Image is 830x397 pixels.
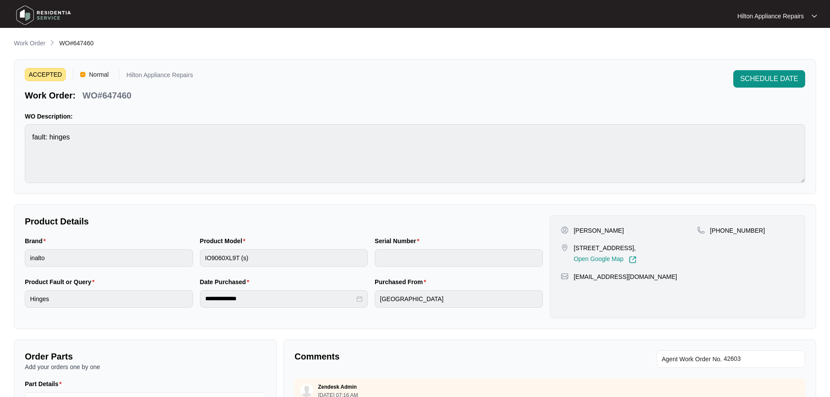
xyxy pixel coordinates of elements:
[205,294,355,303] input: Date Purchased
[25,124,805,183] textarea: fault: hinges
[662,354,722,364] span: Agent Work Order No.
[561,244,569,251] img: map-pin
[295,350,544,363] p: Comments
[12,39,47,48] a: Work Order
[25,215,543,227] p: Product Details
[629,256,637,264] img: Link-External
[724,354,800,364] input: Add Agent Work Order No.
[561,226,569,234] img: user-pin
[812,14,817,18] img: dropdown arrow
[25,112,805,121] p: WO Description:
[25,380,65,388] label: Part Details
[59,40,94,47] span: WO#647460
[574,256,637,264] a: Open Google Map
[25,249,193,267] input: Brand
[200,249,368,267] input: Product Model
[375,249,543,267] input: Serial Number
[737,12,804,20] p: Hilton Appliance Repairs
[25,89,75,102] p: Work Order:
[85,68,112,81] span: Normal
[25,363,266,371] p: Add your orders one by one
[82,89,131,102] p: WO#647460
[25,290,193,308] input: Product Fault or Query
[25,237,49,245] label: Brand
[14,39,45,48] p: Work Order
[200,237,249,245] label: Product Model
[200,278,253,286] label: Date Purchased
[80,72,85,77] img: Vercel Logo
[126,72,193,81] p: Hilton Appliance Repairs
[25,278,98,286] label: Product Fault or Query
[574,226,624,235] p: [PERSON_NAME]
[318,383,357,390] p: Zendesk Admin
[561,272,569,280] img: map-pin
[375,290,543,308] input: Purchased From
[574,272,677,281] p: [EMAIL_ADDRESS][DOMAIN_NAME]
[49,39,56,46] img: chevron-right
[375,278,430,286] label: Purchased From
[375,237,423,245] label: Serial Number
[710,226,765,235] p: [PHONE_NUMBER]
[25,68,66,81] span: ACCEPTED
[733,70,805,88] button: SCHEDULE DATE
[697,226,705,234] img: map-pin
[13,2,74,28] img: residentia service logo
[300,384,313,397] img: user.svg
[25,350,266,363] p: Order Parts
[740,74,798,84] span: SCHEDULE DATE
[574,244,637,252] p: [STREET_ADDRESS],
